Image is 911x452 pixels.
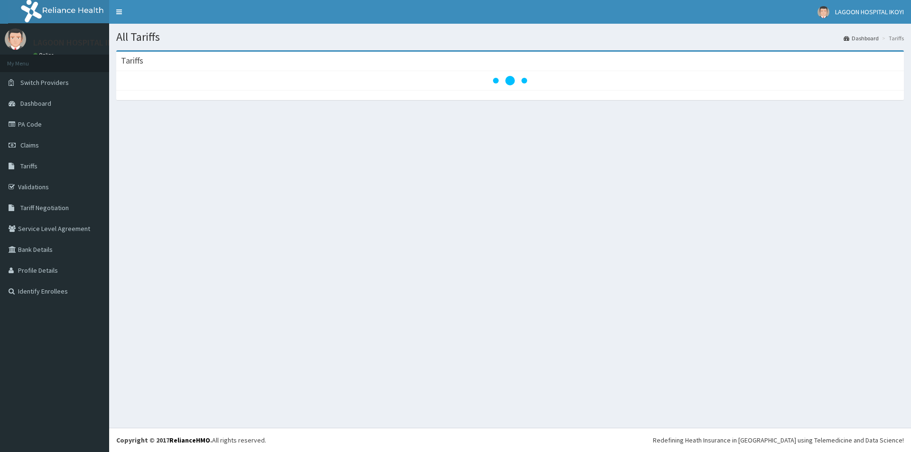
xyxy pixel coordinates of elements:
[491,62,529,100] svg: audio-loading
[109,428,911,452] footer: All rights reserved.
[121,56,143,65] h3: Tariffs
[116,436,212,444] strong: Copyright © 2017 .
[20,141,39,149] span: Claims
[20,99,51,108] span: Dashboard
[20,78,69,87] span: Switch Providers
[169,436,210,444] a: RelianceHMO
[653,435,904,445] div: Redefining Heath Insurance in [GEOGRAPHIC_DATA] using Telemedicine and Data Science!
[880,34,904,42] li: Tariffs
[20,162,37,170] span: Tariffs
[818,6,829,18] img: User Image
[20,203,69,212] span: Tariff Negotiation
[5,28,26,50] img: User Image
[33,38,125,47] p: LAGOON HOSPITAL IKOYI
[33,52,56,58] a: Online
[844,34,879,42] a: Dashboard
[116,31,904,43] h1: All Tariffs
[835,8,904,16] span: LAGOON HOSPITAL IKOYI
